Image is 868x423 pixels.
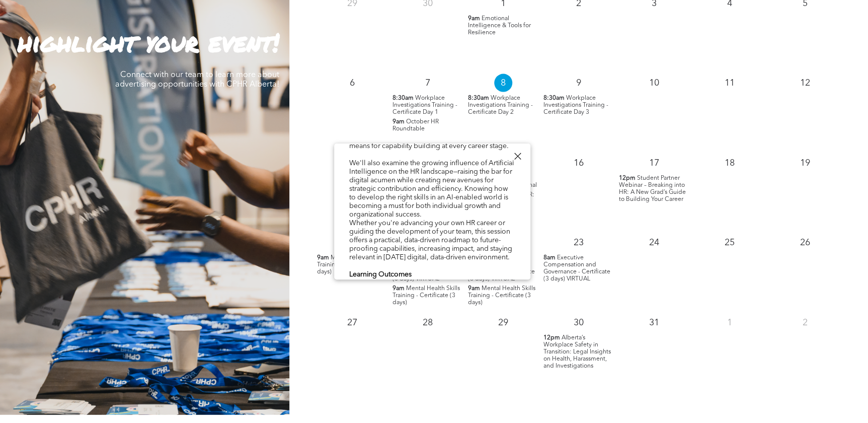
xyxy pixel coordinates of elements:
[645,74,663,92] p: 10
[619,175,636,182] span: 12pm
[543,255,610,282] span: Executive Compensation and Governance - Certificate (3 days) VIRTUAL
[721,154,739,172] p: 18
[349,271,412,278] b: Learning Outcomes
[494,314,512,332] p: 29
[570,314,588,332] p: 30
[543,95,565,102] span: 8:30am
[570,154,588,172] p: 16
[343,74,361,92] p: 6
[392,95,457,115] span: Workplace Investigations Training - Certificate Day 1
[392,285,405,292] span: 9am
[392,95,414,102] span: 8:30am
[392,286,460,306] span: Mental Health Skills Training - Certificate (3 days)
[494,74,512,92] p: 8
[468,95,489,102] span: 8:30am
[419,74,437,92] p: 7
[18,24,279,60] strong: highlight your event!
[721,314,739,332] p: 1
[392,119,439,132] span: October HR Roundtable
[392,118,405,125] span: 9am
[645,154,663,172] p: 17
[543,335,611,369] span: Alberta’s Workplace Safety in Transition: Legal Insights on Health, Harassment, and Investigations
[721,234,739,252] p: 25
[468,286,535,306] span: Mental Health Skills Training - Certificate (3 days)
[796,154,814,172] p: 19
[468,15,480,22] span: 9am
[419,314,437,332] p: 28
[468,285,480,292] span: 9am
[468,95,533,115] span: Workplace Investigations Training - Certificate Day 2
[645,314,663,332] p: 31
[468,16,531,36] span: Emotional Intelligence & Tools for Resilience
[796,74,814,92] p: 12
[570,234,588,252] p: 23
[115,71,279,89] span: Connect with our team to learn more about advertising opportunities with CPHR Alberta!
[543,254,556,261] span: 8am
[317,255,384,275] span: Mental Health Skills Training - Certificate (3 days)
[645,234,663,252] p: 24
[570,74,588,92] p: 9
[721,74,739,92] p: 11
[317,254,329,261] span: 9am
[796,234,814,252] p: 26
[619,175,686,202] span: Student Partner Webinar – Breaking into HR: A New Grad’s Guide to Building Your Career
[543,334,560,341] span: 12pm
[343,314,361,332] p: 27
[543,95,608,115] span: Workplace Investigations Training - Certificate Day 3
[796,314,814,332] p: 2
